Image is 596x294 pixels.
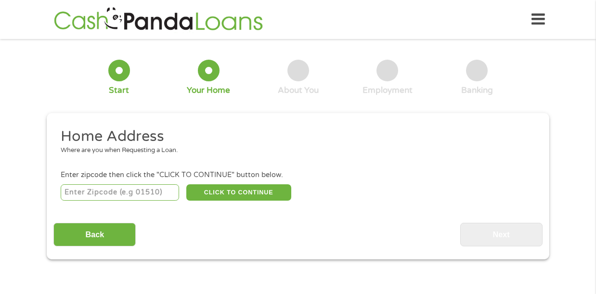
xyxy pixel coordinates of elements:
h2: Home Address [61,127,529,146]
div: Employment [363,85,413,96]
img: GetLoanNow Logo [51,6,266,33]
div: Banking [461,85,493,96]
div: Enter zipcode then click the "CLICK TO CONTINUE" button below. [61,170,535,180]
input: Next [460,223,543,246]
div: About You [278,85,319,96]
button: CLICK TO CONTINUE [186,184,291,201]
div: Where are you when Requesting a Loan. [61,146,529,155]
div: Your Home [187,85,230,96]
div: Start [109,85,129,96]
input: Enter Zipcode (e.g 01510) [61,184,180,201]
input: Back [53,223,136,246]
